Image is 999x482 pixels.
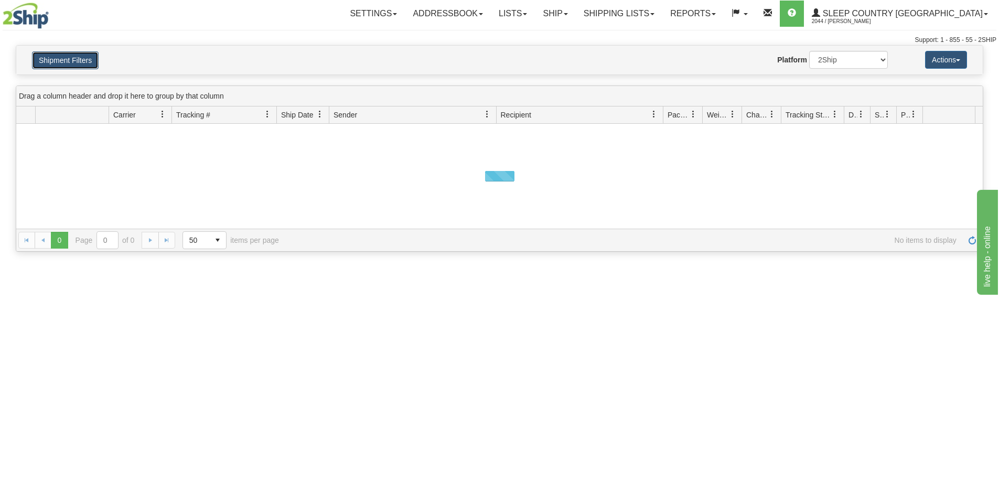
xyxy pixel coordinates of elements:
span: Sleep Country [GEOGRAPHIC_DATA] [820,9,983,18]
span: Sender [334,110,357,120]
span: No items to display [294,236,957,244]
a: Tracking Status filter column settings [826,105,844,123]
span: Page sizes drop down [182,231,227,249]
div: live help - online [8,6,97,19]
a: Addressbook [405,1,491,27]
a: Packages filter column settings [684,105,702,123]
a: Ship [535,1,575,27]
a: Recipient filter column settings [645,105,663,123]
span: Pickup Status [901,110,910,120]
a: Sender filter column settings [478,105,496,123]
span: Weight [707,110,729,120]
a: Pickup Status filter column settings [905,105,922,123]
span: Recipient [501,110,531,120]
a: Lists [491,1,535,27]
a: Weight filter column settings [724,105,742,123]
img: logo2044.jpg [3,3,49,29]
a: Carrier filter column settings [154,105,171,123]
a: Delivery Status filter column settings [852,105,870,123]
span: select [209,232,226,249]
span: Charge [746,110,768,120]
button: Shipment Filters [32,51,99,69]
iframe: chat widget [975,187,998,294]
span: Shipment Issues [875,110,884,120]
a: Ship Date filter column settings [311,105,329,123]
a: Reports [662,1,724,27]
span: Tracking Status [786,110,831,120]
span: items per page [182,231,279,249]
a: Sleep Country [GEOGRAPHIC_DATA] 2044 / [PERSON_NAME] [804,1,996,27]
span: Ship Date [281,110,313,120]
button: Actions [925,51,967,69]
span: Tracking # [176,110,210,120]
span: Page 0 [51,232,68,249]
a: Settings [342,1,405,27]
a: Tracking # filter column settings [259,105,276,123]
span: 2044 / [PERSON_NAME] [812,16,890,27]
span: 50 [189,235,203,245]
div: Support: 1 - 855 - 55 - 2SHIP [3,36,996,45]
span: Carrier [113,110,136,120]
a: Charge filter column settings [763,105,781,123]
a: Shipping lists [576,1,662,27]
span: Packages [668,110,690,120]
span: Delivery Status [848,110,857,120]
a: Shipment Issues filter column settings [878,105,896,123]
a: Refresh [964,232,981,249]
label: Platform [777,55,807,65]
div: grid grouping header [16,86,983,106]
span: Page of 0 [76,231,135,249]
